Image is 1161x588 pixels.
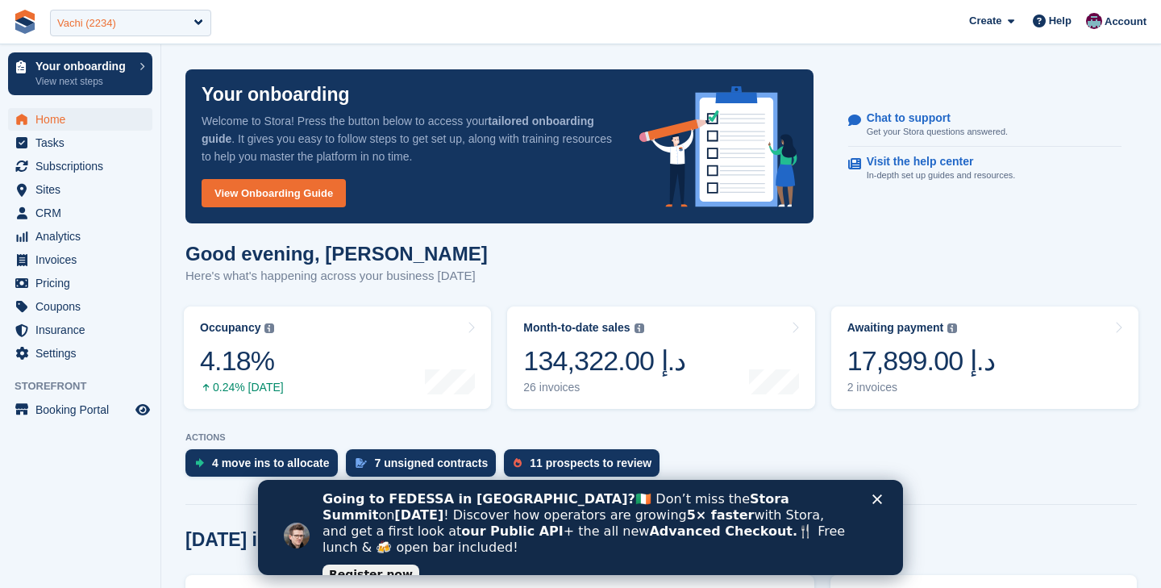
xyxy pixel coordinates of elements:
a: Occupancy 4.18% 0.24% [DATE] [184,307,491,409]
a: menu [8,108,152,131]
p: ACTIONS [185,432,1137,443]
h2: [DATE] in VACHI Storage [GEOGRAPHIC_DATA] [185,529,607,551]
div: Month-to-date sales [523,321,630,335]
img: stora-icon-8386f47178a22dfd0bd8f6a31ec36ba5ce8667c1dd55bd0f319d3a0aa187defe.svg [13,10,37,34]
span: Invoices [35,248,132,271]
a: Awaiting payment 17,899.00 د.إ 2 invoices [831,307,1138,409]
a: menu [8,272,152,294]
div: 4.18% [200,344,284,377]
p: Chat to support [867,111,995,125]
span: Analytics [35,225,132,248]
a: 7 unsigned contracts [346,449,505,485]
iframe: Intercom live chat banner [258,480,903,575]
span: CRM [35,202,132,224]
div: Close [614,15,630,24]
span: Pricing [35,272,132,294]
span: Home [35,108,132,131]
div: Vachi (2234) [57,15,116,31]
a: View Onboarding Guide [202,179,346,207]
h1: Good evening, [PERSON_NAME] [185,243,488,265]
span: Subscriptions [35,155,132,177]
div: 26 invoices [523,381,685,394]
p: In-depth set up guides and resources. [867,169,1016,182]
a: menu [8,202,152,224]
span: Account [1105,14,1146,30]
p: Your onboarding [202,85,350,104]
img: icon-info-grey-7440780725fd019a000dd9b08b2336e03edf1995a4989e88bcd33f0948082b44.svg [635,323,644,333]
span: Help [1049,13,1072,29]
div: Awaiting payment [847,321,944,335]
span: Settings [35,342,132,365]
span: Coupons [35,295,132,318]
span: Storefront [15,378,160,394]
a: menu [8,398,152,421]
a: Register now [64,85,161,104]
p: Get your Stora questions answered. [867,125,1008,139]
a: menu [8,225,152,248]
a: 4 move ins to allocate [185,449,346,485]
img: icon-info-grey-7440780725fd019a000dd9b08b2336e03edf1995a4989e88bcd33f0948082b44.svg [264,323,274,333]
span: Tasks [35,131,132,154]
p: Welcome to Stora! Press the button below to access your . It gives you easy to follow steps to ge... [202,112,614,165]
div: 11 prospects to review [530,457,651,469]
span: Booking Portal [35,398,132,421]
img: icon-info-grey-7440780725fd019a000dd9b08b2336e03edf1995a4989e88bcd33f0948082b44.svg [947,323,957,333]
div: 4 move ins to allocate [212,457,330,469]
img: contract_signature_icon-13c848040528278c33f63329250d36e43548de30e8caae1d1a13099fd9432cc5.svg [356,458,367,468]
a: menu [8,342,152,365]
a: Your onboarding View next steps [8,52,152,95]
a: Month-to-date sales 134,322.00 د.إ 26 invoices [507,307,814,409]
a: 11 prospects to review [504,449,668,485]
div: 134,322.00 د.إ [523,344,685,377]
img: Brian Young [1086,13,1102,29]
span: Sites [35,178,132,201]
p: Visit the help center [867,155,1003,169]
a: menu [8,319,152,341]
div: 2 invoices [847,381,995,394]
a: Visit the help center In-depth set up guides and resources. [848,147,1121,190]
img: onboarding-info-6c161a55d2c0e0a8cae90662b2fe09162a5109e8cc188191df67fb4f79e88e88.svg [639,86,797,207]
div: 7 unsigned contracts [375,457,489,469]
a: Preview store [133,400,152,419]
img: move_ins_to_allocate_icon-fdf77a2bb77ea45bf5b3d319d69a93e2d87916cf1d5bf7949dd705db3b84f3ca.svg [195,458,204,468]
a: menu [8,155,152,177]
a: menu [8,295,152,318]
span: Insurance [35,319,132,341]
p: Your onboarding [35,60,131,72]
div: 17,899.00 د.إ [847,344,995,377]
a: menu [8,178,152,201]
p: View next steps [35,74,131,89]
a: Chat to support Get your Stora questions answered. [848,103,1121,148]
img: prospect-51fa495bee0391a8d652442698ab0144808aea92771e9ea1ae160a38d050c398.svg [514,458,522,468]
div: 0.24% [DATE] [200,381,284,394]
span: Create [969,13,1001,29]
p: Here's what's happening across your business [DATE] [185,267,488,286]
a: menu [8,248,152,271]
div: Occupancy [200,321,260,335]
a: menu [8,131,152,154]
